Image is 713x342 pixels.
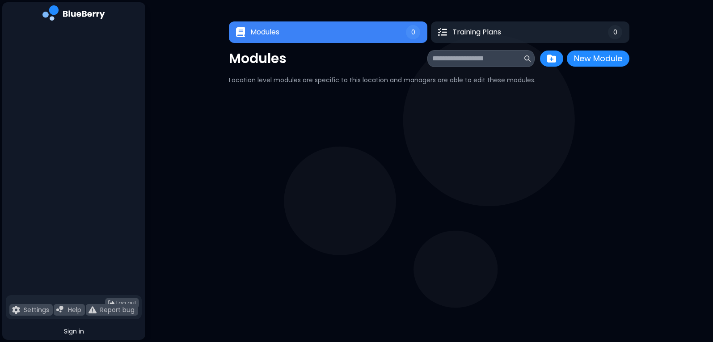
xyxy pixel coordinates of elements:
button: Sign in [6,323,142,340]
button: ModulesModules0 [229,21,427,43]
img: file icon [12,306,20,314]
span: Sign in [64,327,84,335]
span: Modules [250,27,279,38]
img: company logo [42,5,105,24]
button: Training PlansTraining Plans0 [431,21,629,43]
p: Settings [24,306,49,314]
img: Modules [236,27,245,38]
p: Location level modules are specific to this location and managers are able to edit these modules. [229,76,629,84]
img: file icon [56,306,64,314]
img: file icon [89,306,97,314]
img: search icon [524,55,531,62]
p: Report bug [100,306,135,314]
button: New Module [567,51,629,67]
span: 0 [613,28,617,36]
span: 0 [411,28,415,36]
span: Training Plans [452,27,501,38]
img: logout [108,300,114,307]
p: Help [68,306,81,314]
img: folder plus icon [547,54,556,63]
span: Log out [116,300,136,307]
img: Training Plans [438,28,447,37]
p: Modules [229,51,287,67]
